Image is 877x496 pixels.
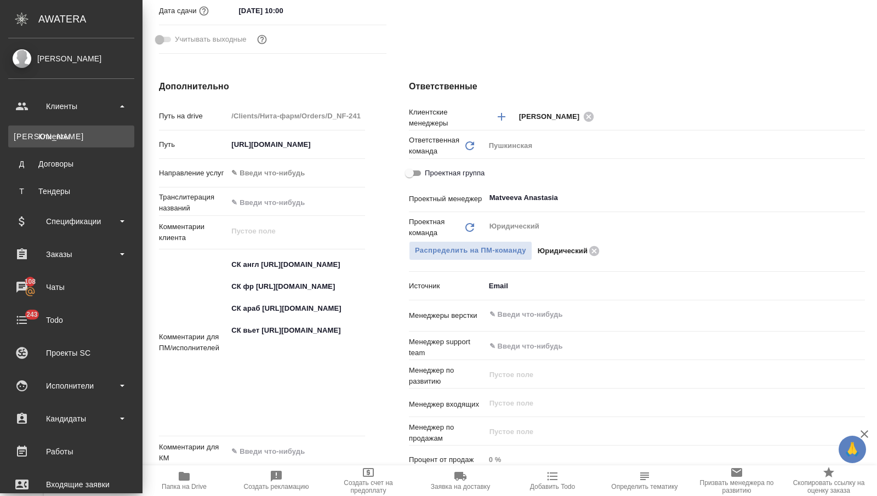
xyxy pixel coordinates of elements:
[409,454,485,465] p: Процент от продаж
[409,422,485,444] p: Менеджер по продажам
[14,131,129,142] div: Клиенты
[159,139,227,150] p: Путь
[159,332,227,354] p: Комментарии для ПМ/исполнителей
[414,465,506,496] button: Заявка на доставку
[488,396,839,409] input: Пустое поле
[227,255,365,427] textarea: CК англ [URL][DOMAIN_NAME] СК фр [URL][DOMAIN_NAME] СК араб [URL][DOMAIN_NAME] СК вьет [URL][DOMA...
[488,339,825,352] input: ✎ Введи что-нибудь
[227,195,365,210] input: ✎ Введи что-нибудь
[159,168,227,179] p: Направление услуг
[175,34,247,45] span: Учитывать выходные
[3,438,140,465] a: Работы
[159,5,197,16] p: Дата сдачи
[8,345,134,361] div: Проекты SC
[425,168,485,179] span: Проектная группа
[488,368,839,381] input: Пустое поле
[18,276,43,287] span: 108
[488,308,825,321] input: ✎ Введи что-нибудь
[14,186,129,197] div: Тендеры
[38,8,143,30] div: AWATERA
[8,246,134,263] div: Заказы
[322,465,414,496] button: Создать счет на предоплату
[859,345,861,347] button: Open
[8,53,134,65] div: [PERSON_NAME]
[519,111,586,122] span: [PERSON_NAME]
[599,465,691,496] button: Определить тематику
[159,442,227,464] p: Комментарии для КМ
[859,313,861,316] button: Open
[8,98,134,115] div: Клиенты
[691,465,783,496] button: Призвать менеджера по развитию
[8,476,134,493] div: Входящие заявки
[8,378,134,394] div: Исполнители
[235,3,331,19] input: ✎ Введи что-нибудь
[8,153,134,175] a: ДДоговоры
[255,32,269,47] button: Выбери, если сб и вс нужно считать рабочими днями для выполнения заказа.
[488,425,839,438] input: Пустое поле
[485,277,865,295] div: Email
[488,104,515,130] button: Добавить менеджера
[409,281,485,292] p: Источник
[8,180,134,202] a: ТТендеры
[538,246,588,256] p: Юридический
[244,483,309,491] span: Создать рекламацию
[14,158,129,169] div: Договоры
[8,411,134,427] div: Кандидаты
[431,483,490,491] span: Заявка на доставку
[611,483,677,491] span: Определить тематику
[20,309,44,320] span: 243
[409,216,463,238] p: Проектная команда
[231,168,352,179] div: ✎ Введи что-нибудь
[138,465,230,496] button: Папка на Drive
[329,479,408,494] span: Создать счет на предоплату
[839,436,866,463] button: 🙏
[519,110,598,123] div: [PERSON_NAME]
[197,4,211,18] button: Если добавить услуги и заполнить их объемом, то дата рассчитается автоматически
[409,241,532,260] button: Распределить на ПМ-команду
[8,312,134,328] div: Todo
[506,465,599,496] button: Добавить Todo
[409,193,485,204] p: Проектный менеджер
[697,479,776,494] span: Призвать менеджера по развитию
[409,80,865,93] h4: Ответственные
[159,111,227,122] p: Путь на drive
[409,365,485,387] p: Менеджер по развитию
[409,337,485,358] p: Менеджер support team
[789,479,868,494] span: Скопировать ссылку на оценку заказа
[227,164,365,183] div: ✎ Введи что-нибудь
[530,483,575,491] span: Добавить Todo
[230,465,322,496] button: Создать рекламацию
[8,279,134,295] div: Чаты
[409,135,463,157] p: Ответственная команда
[3,273,140,301] a: 108Чаты
[8,443,134,460] div: Работы
[409,310,485,321] p: Менеджеры верстки
[159,80,365,93] h4: Дополнительно
[3,306,140,334] a: 243Todo
[227,108,365,124] input: Пустое поле
[8,213,134,230] div: Спецификации
[859,116,861,118] button: Open
[409,399,485,410] p: Менеджер входящих
[409,241,532,260] span: В заказе уже есть ответственный ПМ или ПМ группа
[159,221,227,243] p: Комментарии клиента
[8,126,134,147] a: [PERSON_NAME]Клиенты
[227,136,365,152] input: ✎ Введи что-нибудь
[415,244,526,257] span: Распределить на ПМ-команду
[485,452,865,468] input: Пустое поле
[409,107,485,129] p: Клиентские менеджеры
[162,483,207,491] span: Папка на Drive
[859,197,861,199] button: Open
[485,136,865,155] div: Пушкинская
[783,465,875,496] button: Скопировать ссылку на оценку заказа
[843,438,862,461] span: 🙏
[159,192,227,214] p: Транслитерация названий
[3,339,140,367] a: Проекты SC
